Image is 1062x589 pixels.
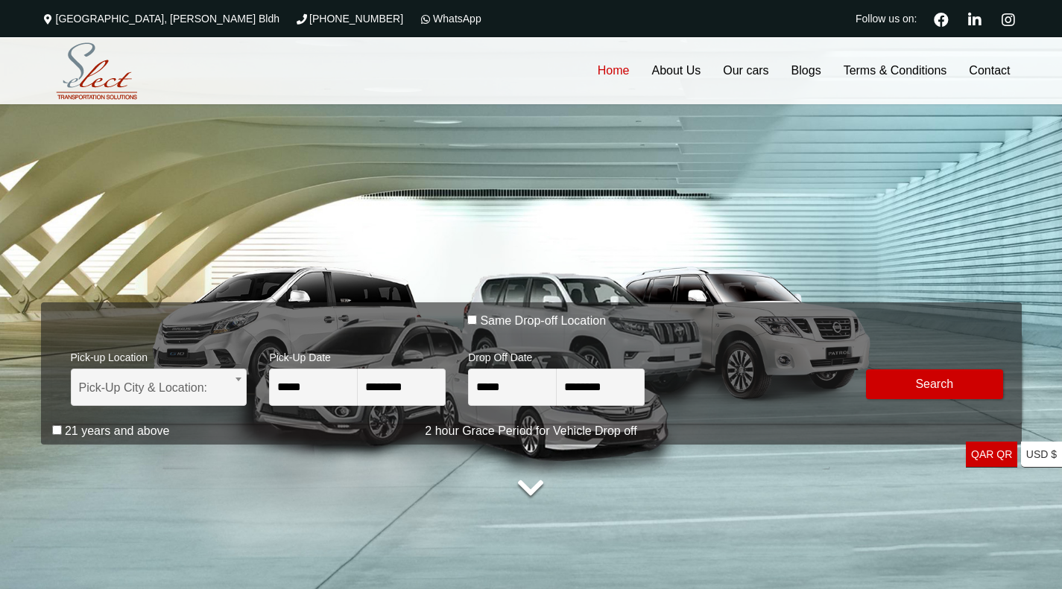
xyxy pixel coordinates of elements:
label: Same Drop-off Location [480,313,606,328]
a: USD $ [1021,442,1062,468]
p: 2 hour Grace Period for Vehicle Drop off [41,422,1022,440]
a: Facebook [928,10,955,27]
label: 21 years and above [65,424,170,439]
span: Drop Off Date [468,342,645,369]
a: About Us [640,37,712,104]
a: Contact [958,37,1021,104]
a: Instagram [996,10,1022,27]
a: Linkedin [962,10,988,27]
a: [PHONE_NUMBER] [294,13,403,25]
span: Pick-up Location [71,342,247,369]
a: Home [587,37,641,104]
button: Modify Search [866,369,1003,399]
span: Pick-Up City & Location: [71,369,247,406]
a: Our cars [712,37,780,104]
span: Pick-Up City & Location: [79,369,239,407]
a: Blogs [780,37,832,104]
img: Select Rent a Car [45,39,149,104]
span: Pick-Up Date [269,342,446,369]
a: Terms & Conditions [832,37,958,104]
a: QAR QR [966,442,1017,468]
a: WhatsApp [418,13,481,25]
